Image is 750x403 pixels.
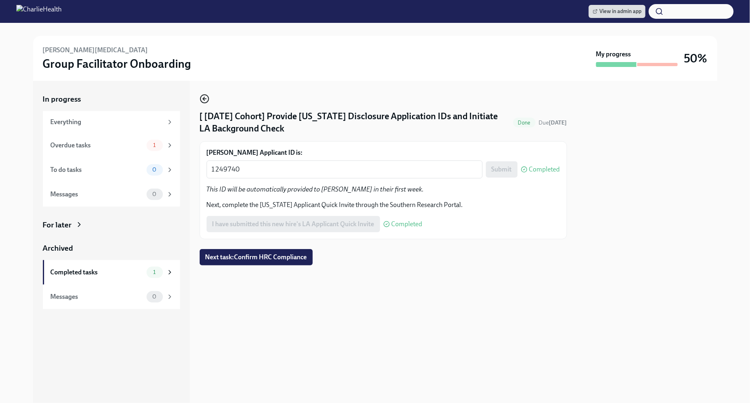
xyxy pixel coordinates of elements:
[43,94,180,105] a: In progress
[51,292,143,301] div: Messages
[147,191,161,197] span: 0
[43,56,191,71] h3: Group Facilitator Onboarding
[43,182,180,207] a: Messages0
[43,158,180,182] a: To do tasks0
[593,7,641,16] span: View in admin app
[51,118,163,127] div: Everything
[147,167,161,173] span: 0
[148,269,160,275] span: 1
[51,141,143,150] div: Overdue tasks
[16,5,62,18] img: CharlieHealth
[43,46,148,55] h6: [PERSON_NAME][MEDICAL_DATA]
[205,253,307,261] span: Next task : Confirm HRC Compliance
[43,260,180,285] a: Completed tasks1
[529,166,560,173] span: Completed
[200,110,510,135] h4: [ [DATE] Cohort] Provide [US_STATE] Disclosure Application IDs and Initiate LA Background Check
[207,148,560,157] label: [PERSON_NAME] Applicant ID is:
[207,200,560,209] p: Next, complete the [US_STATE] Applicant Quick Invite through the Southern Research Portal.
[539,119,567,126] span: Due
[392,221,423,227] span: Completed
[684,51,708,66] h3: 50%
[589,5,645,18] a: View in admin app
[596,50,631,59] strong: My progress
[43,220,72,230] div: For later
[539,119,567,127] span: August 20th, 2025 09:00
[51,268,143,277] div: Completed tasks
[51,165,143,174] div: To do tasks
[207,185,424,193] em: This ID will be automatically provided to [PERSON_NAME] in their first week.
[51,190,143,199] div: Messages
[43,111,180,133] a: Everything
[43,220,180,230] a: For later
[148,142,160,148] span: 1
[211,165,478,174] textarea: 1249740
[200,249,313,265] button: Next task:Confirm HRC Compliance
[147,294,161,300] span: 0
[43,243,180,254] a: Archived
[549,119,567,126] strong: [DATE]
[43,133,180,158] a: Overdue tasks1
[513,120,536,126] span: Done
[43,285,180,309] a: Messages0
